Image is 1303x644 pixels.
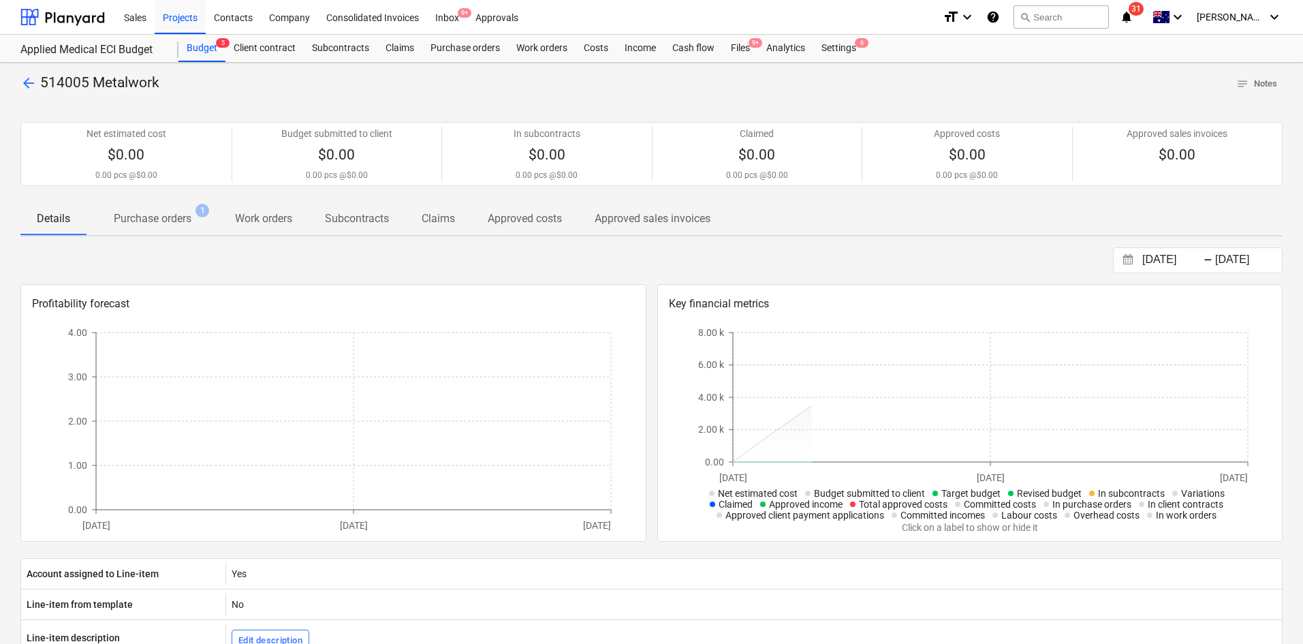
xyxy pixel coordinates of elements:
a: Claims [377,35,422,62]
input: End Date [1212,251,1282,270]
p: Claimed [740,127,774,140]
span: arrow_back [20,75,37,91]
span: 9+ [749,38,762,48]
div: Budget [178,35,225,62]
tspan: [DATE] [584,520,612,531]
span: 6 [855,38,868,48]
a: Work orders [508,35,576,62]
span: Budget submitted to client [814,488,925,499]
span: $0.00 [1159,147,1195,163]
span: Approved client payment applications [725,510,884,521]
p: Budget submitted to client [281,127,392,140]
i: format_size [943,9,959,25]
div: Applied Medical ECI Budget [20,43,162,57]
tspan: [DATE] [719,472,747,483]
span: 514005 Metalwork [40,74,159,91]
a: Costs [576,35,616,62]
span: In purchase orders [1052,499,1131,510]
div: Yes [225,563,1282,585]
span: $0.00 [949,147,986,163]
p: Line-item from template [27,598,133,611]
span: 1 [195,204,209,217]
span: 9+ [458,8,471,18]
span: Net estimated cost [718,488,798,499]
p: Approved costs [488,211,562,227]
a: Cash flow [664,35,723,62]
span: $0.00 [529,147,565,163]
p: 0.00 pcs @ $0.00 [936,170,998,181]
div: Files [723,35,758,62]
input: Start Date [1140,251,1209,270]
span: Labour costs [1001,510,1057,521]
p: 0.00 pcs @ $0.00 [95,170,157,181]
tspan: [DATE] [976,472,1004,483]
div: No [225,594,1282,615]
p: In subcontracts [514,127,580,140]
p: Approved sales invoices [595,211,710,227]
p: 0.00 pcs @ $0.00 [726,170,788,181]
div: - [1204,256,1212,264]
p: Account assigned to Line-item [27,567,159,581]
span: Total approved costs [859,499,947,510]
span: Notes [1236,76,1277,92]
span: $0.00 [108,147,144,163]
p: 0.00 pcs @ $0.00 [306,170,368,181]
span: Committed incomes [900,510,985,521]
a: Budget5 [178,35,225,62]
p: 0.00 pcs @ $0.00 [516,170,578,181]
div: Settings [813,35,864,62]
p: Subcontracts [325,211,389,227]
p: Approved sales invoices [1127,127,1227,140]
a: Subcontracts [304,35,377,62]
tspan: [DATE] [1220,472,1248,483]
i: keyboard_arrow_down [959,9,975,25]
span: 31 [1129,2,1144,16]
span: notes [1236,78,1249,90]
span: Claimed [719,499,753,510]
tspan: 3.00 [68,371,87,382]
span: 5 [216,38,230,48]
span: Overhead costs [1073,510,1140,521]
button: Notes [1231,74,1283,95]
tspan: 2.00 k [698,424,725,435]
span: Committed costs [964,499,1036,510]
a: Client contract [225,35,304,62]
button: Interact with the calendar and add the check-in date for your trip. [1116,252,1140,268]
a: Income [616,35,664,62]
tspan: 1.00 [68,460,87,471]
tspan: 8.00 k [698,327,725,338]
p: Profitability forecast [32,296,635,312]
i: Knowledge base [986,9,1000,25]
i: keyboard_arrow_down [1169,9,1186,25]
a: Settings6 [813,35,864,62]
p: Approved costs [934,127,1000,140]
p: Claims [422,211,455,227]
tspan: [DATE] [340,520,368,531]
tspan: [DATE] [82,520,110,531]
tspan: 0.00 [705,457,724,467]
tspan: 0.00 [68,504,87,515]
p: Click on a label to show or hide it [692,521,1248,534]
span: $0.00 [318,147,355,163]
p: Net estimated cost [87,127,166,140]
i: keyboard_arrow_down [1266,9,1283,25]
tspan: 6.00 k [698,359,725,370]
span: $0.00 [738,147,775,163]
span: In client contracts [1148,499,1223,510]
p: Purchase orders [114,211,191,227]
span: Variations [1181,488,1225,499]
i: notifications [1120,9,1133,25]
span: In subcontracts [1098,488,1165,499]
span: [PERSON_NAME] [1197,12,1265,22]
button: Search [1014,5,1109,29]
span: In work orders [1156,510,1216,521]
p: Work orders [235,211,292,227]
a: Analytics [758,35,813,62]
